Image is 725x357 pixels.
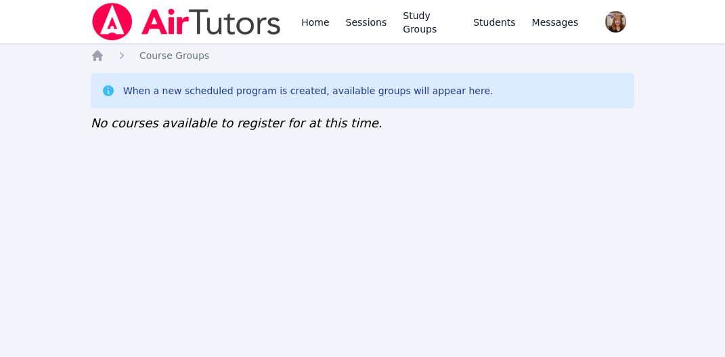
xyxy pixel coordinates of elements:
[139,50,209,61] span: Course Groups
[91,49,634,62] nav: Breadcrumb
[123,84,493,98] div: When a new scheduled program is created, available groups will appear here.
[91,116,382,130] span: No courses available to register for at this time.
[139,49,209,62] a: Course Groups
[532,16,579,29] span: Messages
[91,3,282,41] img: Air Tutors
